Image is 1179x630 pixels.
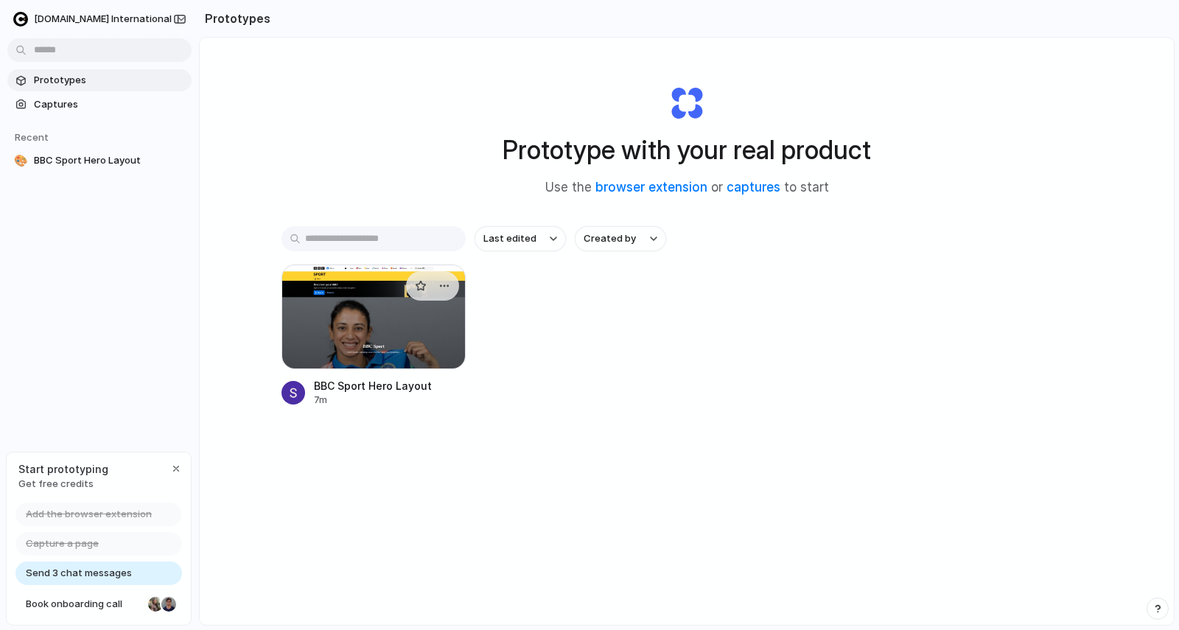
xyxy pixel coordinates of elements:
span: Prototypes [34,73,186,88]
button: Created by [575,226,666,251]
span: Captures [34,97,186,112]
button: [DOMAIN_NAME] International [7,7,195,31]
button: Last edited [475,226,566,251]
a: captures [727,180,780,195]
div: BBC Sport Hero Layout [314,378,432,393]
a: BBC Sport Hero LayoutBBC Sport Hero Layout7m [281,265,466,407]
span: Start prototyping [18,461,108,477]
span: Last edited [483,231,536,246]
span: Get free credits [18,477,108,491]
h1: Prototype with your real product [503,130,871,169]
a: browser extension [595,180,707,195]
div: 7m [314,393,432,407]
div: 🎨 [13,153,28,168]
div: Christian Iacullo [160,595,178,613]
span: Add the browser extension [26,507,152,522]
a: Captures [7,94,192,116]
h2: Prototypes [199,10,270,27]
span: [DOMAIN_NAME] International [34,12,172,27]
span: Recent [15,131,49,143]
span: BBC Sport Hero Layout [34,153,186,168]
a: 🎨BBC Sport Hero Layout [7,150,192,172]
span: Send 3 chat messages [26,566,132,581]
a: Prototypes [7,69,192,91]
span: Created by [584,231,636,246]
span: Use the or to start [545,178,829,197]
div: Nicole Kubica [147,595,164,613]
span: Capture a page [26,536,99,551]
span: Book onboarding call [26,597,142,612]
a: Book onboarding call [15,592,182,616]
